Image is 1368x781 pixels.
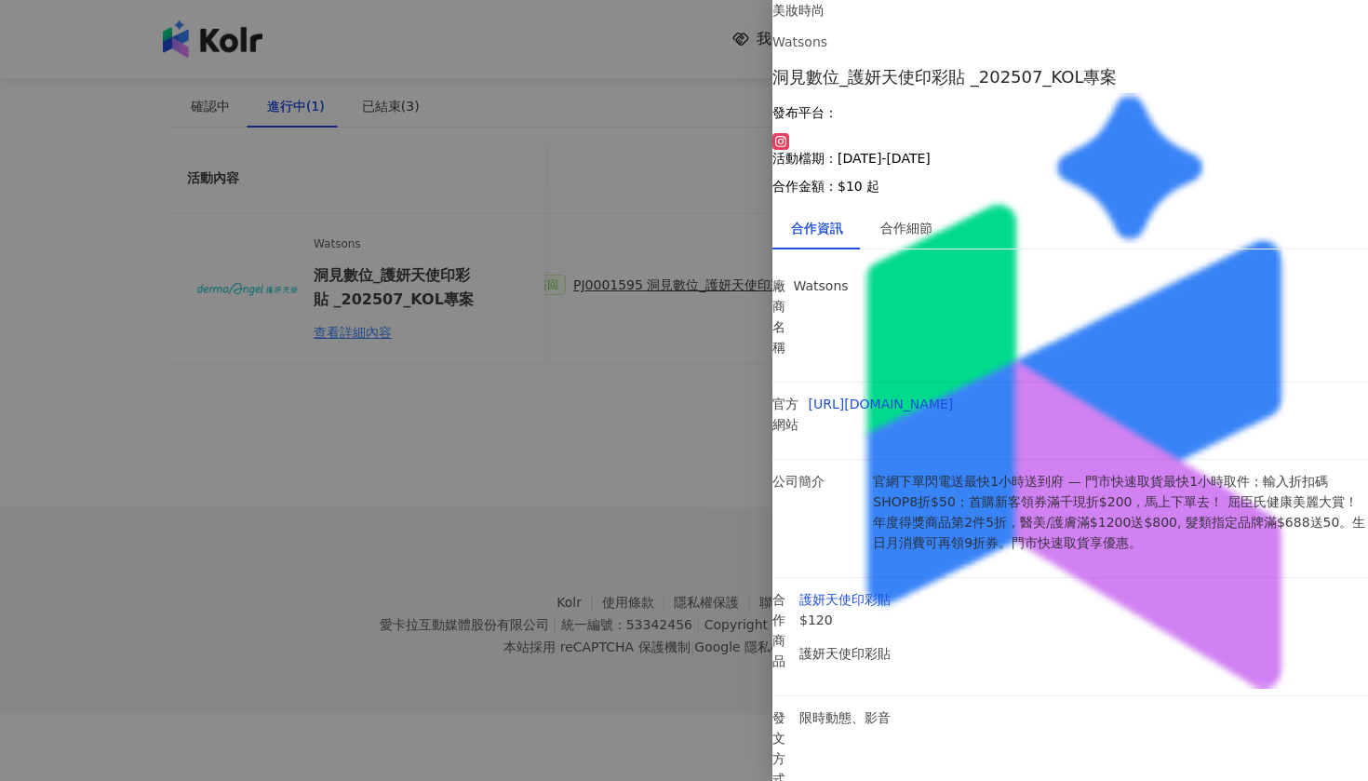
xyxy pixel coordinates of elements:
[772,394,799,435] p: 官方網站
[799,643,925,664] p: 護妍天使印彩貼
[772,276,785,357] p: 廠商名稱
[809,397,954,411] a: [URL][DOMAIN_NAME]
[794,276,890,296] p: Watsons
[799,707,925,728] p: 限時動態、影音
[772,471,864,491] p: 公司簡介
[799,610,925,630] p: $120
[799,592,891,607] a: 護妍天使印彩貼
[873,471,1368,553] p: 官網下單閃電送最快1小時送到府 — 門市快速取貨最快1小時取件；輸入折扣碼SHOP8折$50；首購新客領券滿千現折$200，馬上下單去！ 屈臣氏健康美麗大賞！年度得獎商品第2件5折，醫美/護膚滿...
[880,218,932,238] div: 合作細節
[772,589,790,671] p: 合作商品
[791,218,843,238] div: 合作資訊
